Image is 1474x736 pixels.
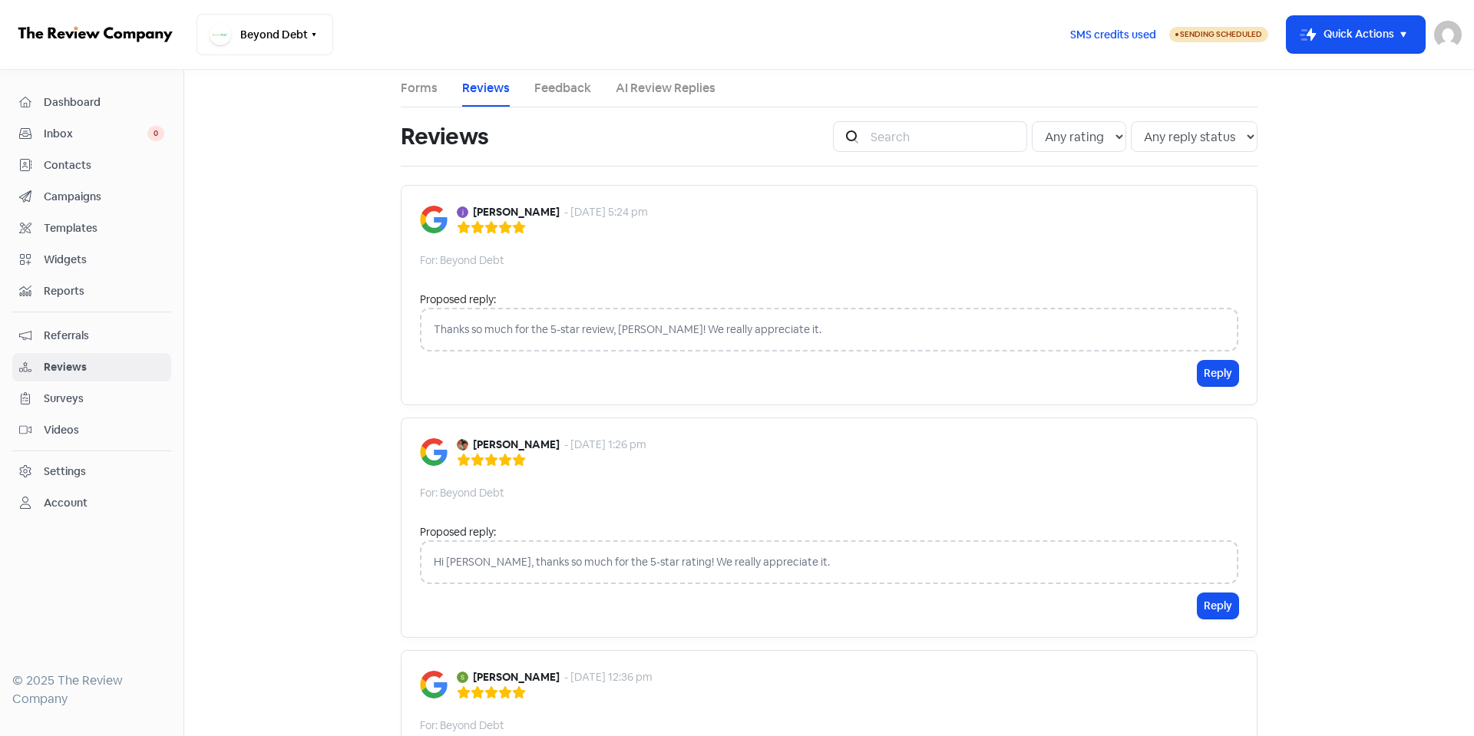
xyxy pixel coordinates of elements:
[420,438,448,466] img: Image
[420,206,448,233] img: Image
[401,112,488,161] h1: Reviews
[44,422,164,438] span: Videos
[1180,29,1262,39] span: Sending Scheduled
[564,204,648,220] div: - [DATE] 5:24 pm
[12,120,171,148] a: Inbox 0
[12,88,171,117] a: Dashboard
[457,672,468,683] img: Avatar
[473,437,560,453] b: [PERSON_NAME]
[420,718,504,734] div: For: Beyond Debt
[564,437,646,453] div: - [DATE] 1:26 pm
[12,214,171,243] a: Templates
[12,151,171,180] a: Contacts
[420,308,1238,351] div: Thanks so much for the 5-star review, [PERSON_NAME]! We really appreciate it.
[44,189,164,205] span: Campaigns
[12,277,171,305] a: Reports
[44,359,164,375] span: Reviews
[457,439,468,451] img: Avatar
[147,126,164,141] span: 0
[1287,16,1425,53] button: Quick Actions
[12,416,171,444] a: Videos
[12,672,171,708] div: © 2025 The Review Company
[44,252,164,268] span: Widgets
[1198,593,1238,619] button: Reply
[420,540,1238,584] div: Hi [PERSON_NAME], thanks so much for the 5-star rating! We really appreciate it.
[12,183,171,211] a: Campaigns
[44,328,164,344] span: Referrals
[44,391,164,407] span: Surveys
[44,464,86,480] div: Settings
[1198,361,1238,386] button: Reply
[462,79,510,97] a: Reviews
[457,206,468,218] img: Avatar
[420,485,504,501] div: For: Beyond Debt
[44,157,164,173] span: Contacts
[1070,27,1156,43] span: SMS credits used
[473,204,560,220] b: [PERSON_NAME]
[564,669,653,685] div: - [DATE] 12:36 pm
[12,353,171,381] a: Reviews
[420,524,1238,540] div: Proposed reply:
[197,14,333,55] button: Beyond Debt
[616,79,716,97] a: AI Review Replies
[1434,21,1462,48] img: User
[1057,25,1169,41] a: SMS credits used
[44,495,88,511] div: Account
[401,79,438,97] a: Forms
[861,121,1027,152] input: Search
[44,126,147,142] span: Inbox
[12,457,171,486] a: Settings
[420,252,504,269] div: For: Beyond Debt
[44,94,164,111] span: Dashboard
[12,322,171,350] a: Referrals
[1169,25,1268,44] a: Sending Scheduled
[420,671,448,698] img: Image
[534,79,591,97] a: Feedback
[473,669,560,685] b: [PERSON_NAME]
[12,385,171,413] a: Surveys
[12,489,171,517] a: Account
[44,283,164,299] span: Reports
[420,292,1238,308] div: Proposed reply:
[12,246,171,274] a: Widgets
[44,220,164,236] span: Templates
